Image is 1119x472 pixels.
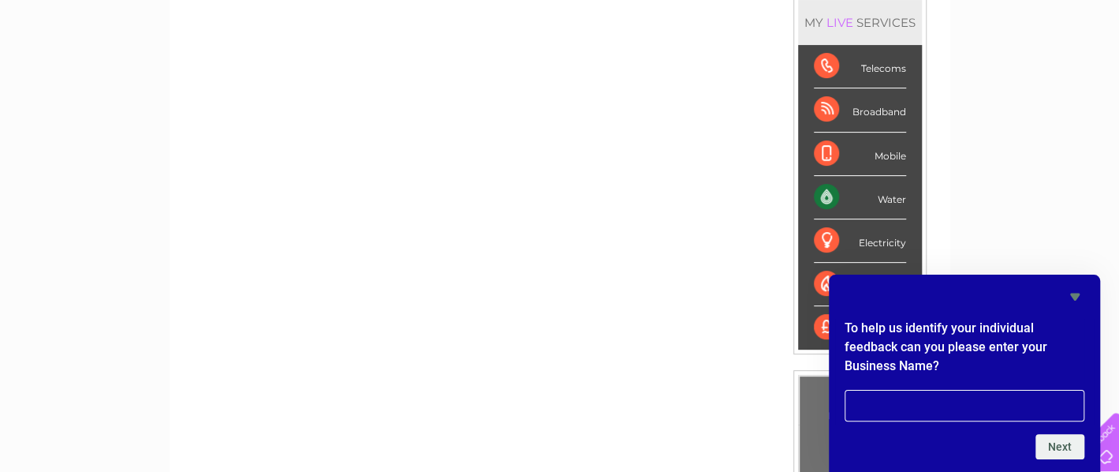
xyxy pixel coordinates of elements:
[1065,287,1084,306] button: Hide survey
[1014,67,1053,79] a: Contact
[814,88,906,132] div: Broadband
[814,176,906,219] div: Water
[804,380,916,408] a: .
[814,133,906,176] div: Mobile
[822,8,931,28] a: 0333 014 3131
[814,45,906,88] div: Telecoms
[814,219,906,263] div: Electricity
[841,67,871,79] a: Water
[39,41,120,89] img: logo.png
[845,287,1084,459] div: To help us identify your individual feedback can you please enter your Business Name?
[823,15,856,30] div: LIVE
[814,306,906,349] div: Payments
[188,9,933,77] div: Clear Business is a trading name of Verastar Limited (registered in [GEOGRAPHIC_DATA] No. 3667643...
[881,67,916,79] a: Energy
[1035,434,1084,459] button: Next question
[814,263,906,306] div: Gas
[982,67,1005,79] a: Blog
[845,390,1084,421] input: To help us identify your individual feedback can you please enter your Business Name?
[799,376,921,425] td: Link Account
[845,319,1084,384] h2: To help us identify your individual feedback can you please enter your Business Name?
[925,67,972,79] a: Telecoms
[1067,67,1104,79] a: Log out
